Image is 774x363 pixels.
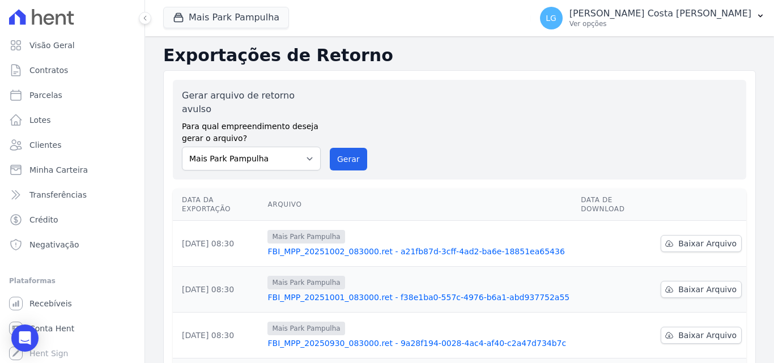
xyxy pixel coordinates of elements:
a: Baixar Arquivo [661,235,742,252]
h2: Exportações de Retorno [163,45,756,66]
span: Parcelas [29,89,62,101]
a: Lotes [5,109,140,131]
button: Gerar [330,148,367,170]
button: Mais Park Pampulha [163,7,289,28]
span: Mais Park Pampulha [267,322,345,335]
span: Transferências [29,189,87,200]
a: Contratos [5,59,140,82]
th: Data da Exportação [173,189,263,221]
div: Open Intercom Messenger [11,324,39,352]
span: Visão Geral [29,40,75,51]
td: [DATE] 08:30 [173,221,263,267]
label: Para qual empreendimento deseja gerar o arquivo? [182,116,321,144]
a: FBI_MPP_20251001_083000.ret - f38e1ba0-557c-4976-b6a1-abd937752a55 [267,292,572,303]
td: [DATE] 08:30 [173,313,263,358]
p: Ver opções [569,19,751,28]
a: Crédito [5,208,140,231]
a: Minha Carteira [5,159,140,181]
a: Baixar Arquivo [661,327,742,344]
a: FBI_MPP_20251002_083000.ret - a21fb87d-3cff-4ad2-ba6e-18851ea65436 [267,246,572,257]
span: Lotes [29,114,51,126]
span: Recebíveis [29,298,72,309]
a: FBI_MPP_20250930_083000.ret - 9a28f194-0028-4ac4-af40-c2a47d734b7c [267,338,572,349]
span: Negativação [29,239,79,250]
a: Transferências [5,183,140,206]
label: Gerar arquivo de retorno avulso [182,89,321,116]
span: Baixar Arquivo [678,284,737,295]
span: Conta Hent [29,323,74,334]
div: Plataformas [9,274,135,288]
span: Mais Park Pampulha [267,230,345,244]
span: LG [546,14,556,22]
th: Arquivo [263,189,576,221]
th: Data de Download [576,189,656,221]
td: [DATE] 08:30 [173,267,263,313]
span: Clientes [29,139,61,151]
span: Minha Carteira [29,164,88,176]
a: Recebíveis [5,292,140,315]
p: [PERSON_NAME] Costa [PERSON_NAME] [569,8,751,19]
a: Negativação [5,233,140,256]
span: Contratos [29,65,68,76]
a: Visão Geral [5,34,140,57]
button: LG [PERSON_NAME] Costa [PERSON_NAME] Ver opções [531,2,774,34]
span: Mais Park Pampulha [267,276,345,289]
span: Baixar Arquivo [678,330,737,341]
a: Baixar Arquivo [661,281,742,298]
a: Clientes [5,134,140,156]
a: Parcelas [5,84,140,106]
span: Baixar Arquivo [678,238,737,249]
a: Conta Hent [5,317,140,340]
span: Crédito [29,214,58,225]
